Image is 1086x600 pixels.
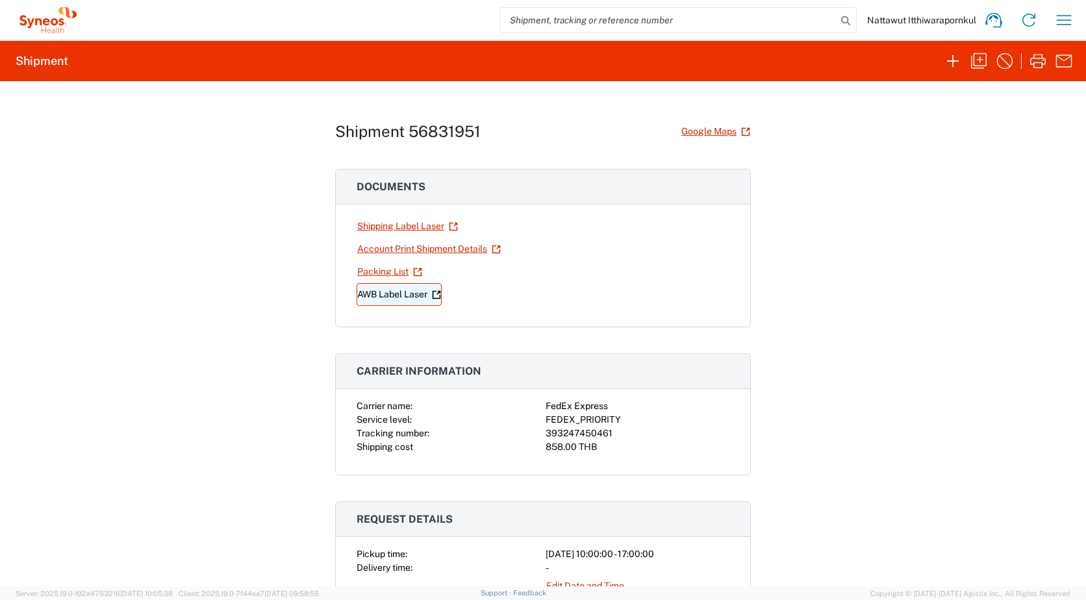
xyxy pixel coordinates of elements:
a: Shipping Label Laser [357,215,459,238]
span: Nattawut Itthiwarapornkul [867,14,976,26]
span: Server: 2025.19.0-192a4753216 [16,590,173,597]
span: Documents [357,181,425,193]
span: Pickup time: [357,549,407,559]
a: Edit Date and Time [546,575,625,597]
input: Shipment, tracking or reference number [500,8,837,32]
h1: Shipment 56831951 [335,122,481,141]
a: Support [481,589,513,597]
span: Carrier name: [357,401,412,411]
span: Delivery time: [357,562,412,573]
div: - [546,561,729,575]
span: Shipping cost [357,442,413,452]
div: 393247450461 [546,427,729,440]
a: AWB Label Laser [357,283,442,306]
span: Service level: [357,414,412,425]
a: Packing List [357,260,423,283]
span: Carrier information [357,365,481,377]
span: Copyright © [DATE]-[DATE] Agistix Inc., All Rights Reserved [870,588,1070,599]
div: FedEx Express [546,399,729,413]
span: Tracking number: [357,428,429,438]
div: [DATE] 10:00:00 - 17:00:00 [546,547,729,561]
a: Feedback [513,589,546,597]
span: [DATE] 09:58:55 [264,590,319,597]
h2: Shipment [16,53,68,69]
span: [DATE] 10:05:38 [120,590,173,597]
span: Request details [357,513,453,525]
div: FEDEX_PRIORITY [546,413,729,427]
a: Google Maps [681,120,751,143]
span: Client: 2025.19.0-7f44ea7 [179,590,319,597]
div: 858.00 THB [546,440,729,454]
a: Account Print Shipment Details [357,238,501,260]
